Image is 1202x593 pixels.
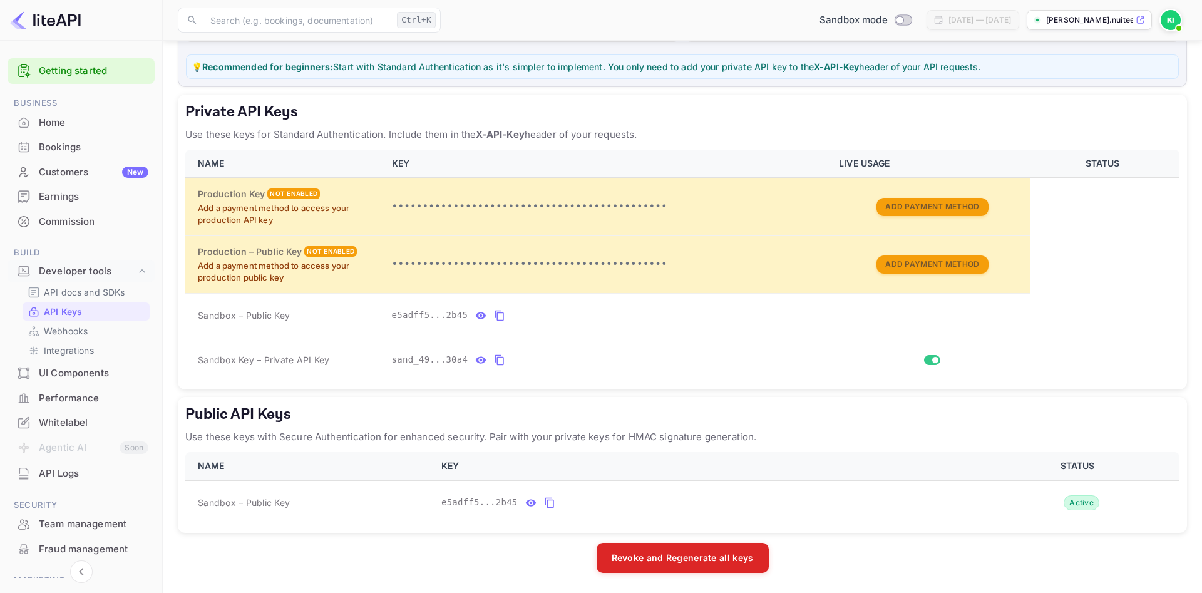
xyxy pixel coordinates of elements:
a: Bookings [8,135,155,158]
div: API Logs [8,462,155,486]
a: API docs and SDKs [28,286,145,299]
strong: X-API-Key [476,128,524,140]
h5: Private API Keys [185,102,1179,122]
span: Security [8,498,155,512]
p: ••••••••••••••••••••••••••••••••••••••••••••• [392,199,824,214]
div: Getting started [8,58,155,84]
th: KEY [384,150,832,178]
th: KEY [434,452,980,480]
p: Webhooks [44,324,88,338]
div: Bookings [8,135,155,160]
a: Earnings [8,185,155,208]
span: Marketing [8,574,155,587]
div: Developer tools [8,260,155,282]
div: Commission [8,210,155,234]
th: STATUS [980,452,1179,480]
a: Webhooks [28,324,145,338]
a: Getting started [39,64,148,78]
div: Team management [39,517,148,532]
div: [DATE] — [DATE] [948,14,1011,26]
p: ••••••••••••••••••••••••••••••••••••••••••••• [392,257,824,272]
p: API docs and SDKs [44,286,125,299]
button: Collapse navigation [70,560,93,583]
a: Home [8,111,155,134]
span: e5adff5...2b45 [392,309,468,322]
p: API Keys [44,305,82,318]
table: public api keys table [185,452,1179,525]
a: Whitelabel [8,411,155,434]
img: LiteAPI logo [10,10,81,30]
div: Commission [39,215,148,229]
a: API Keys [28,305,145,318]
div: Webhooks [23,322,150,340]
div: Performance [39,391,148,406]
a: Commission [8,210,155,233]
th: NAME [185,452,434,480]
span: Build [8,246,155,260]
span: e5adff5...2b45 [441,496,518,509]
p: Integrations [44,344,94,357]
button: Add Payment Method [876,255,988,274]
div: API docs and SDKs [23,283,150,301]
a: Fraud management [8,537,155,560]
th: LIVE USAGE [831,150,1030,178]
a: Performance [8,386,155,410]
img: King Iboy [1161,10,1181,30]
h6: Production Key [198,187,265,201]
div: Ctrl+K [397,12,436,28]
div: API Keys [23,302,150,321]
p: 💡 Start with Standard Authentication as it's simpler to implement. You only need to add your priv... [192,60,1173,73]
div: Earnings [8,185,155,209]
div: CustomersNew [8,160,155,185]
div: Fraud management [8,537,155,562]
button: Add Payment Method [876,198,988,216]
div: Home [39,116,148,130]
div: New [122,167,148,178]
h6: Production – Public Key [198,245,302,259]
div: Integrations [23,341,150,359]
span: Sandbox mode [819,13,888,28]
span: Sandbox Key – Private API Key [198,354,329,365]
div: Active [1064,495,1099,510]
div: Home [8,111,155,135]
div: UI Components [8,361,155,386]
a: Add Payment Method [876,200,988,211]
div: UI Components [39,366,148,381]
div: Developer tools [39,264,136,279]
div: Customers [39,165,148,180]
div: Whitelabel [39,416,148,430]
div: API Logs [39,467,148,481]
div: Not enabled [304,246,357,257]
span: sand_49...30a4 [392,353,468,366]
p: [PERSON_NAME].nuitee... [1046,14,1133,26]
span: Sandbox – Public Key [198,496,290,509]
a: API Logs [8,462,155,485]
strong: Recommended for beginners: [202,61,333,72]
table: private api keys table [185,150,1179,382]
a: UI Components [8,361,155,384]
th: STATUS [1030,150,1179,178]
div: Team management [8,512,155,537]
div: Bookings [39,140,148,155]
a: Integrations [28,344,145,357]
input: Search (e.g. bookings, documentation) [203,8,392,33]
div: Not enabled [267,188,320,199]
a: Team management [8,512,155,535]
p: Use these keys for Standard Authentication. Include them in the header of your requests. [185,127,1179,142]
strong: X-API-Key [814,61,859,72]
div: Switch to Production mode [814,13,917,28]
div: Earnings [39,190,148,204]
p: Add a payment method to access your production API key [198,202,377,227]
div: Whitelabel [8,411,155,435]
th: NAME [185,150,384,178]
div: Fraud management [39,542,148,557]
p: Add a payment method to access your production public key [198,260,377,284]
h5: Public API Keys [185,405,1179,425]
a: Add Payment Method [876,258,988,269]
span: Sandbox – Public Key [198,309,290,322]
span: Business [8,96,155,110]
a: CustomersNew [8,160,155,183]
div: Performance [8,386,155,411]
button: Revoke and Regenerate all keys [597,543,769,573]
p: Use these keys with Secure Authentication for enhanced security. Pair with your private keys for ... [185,430,1179,445]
